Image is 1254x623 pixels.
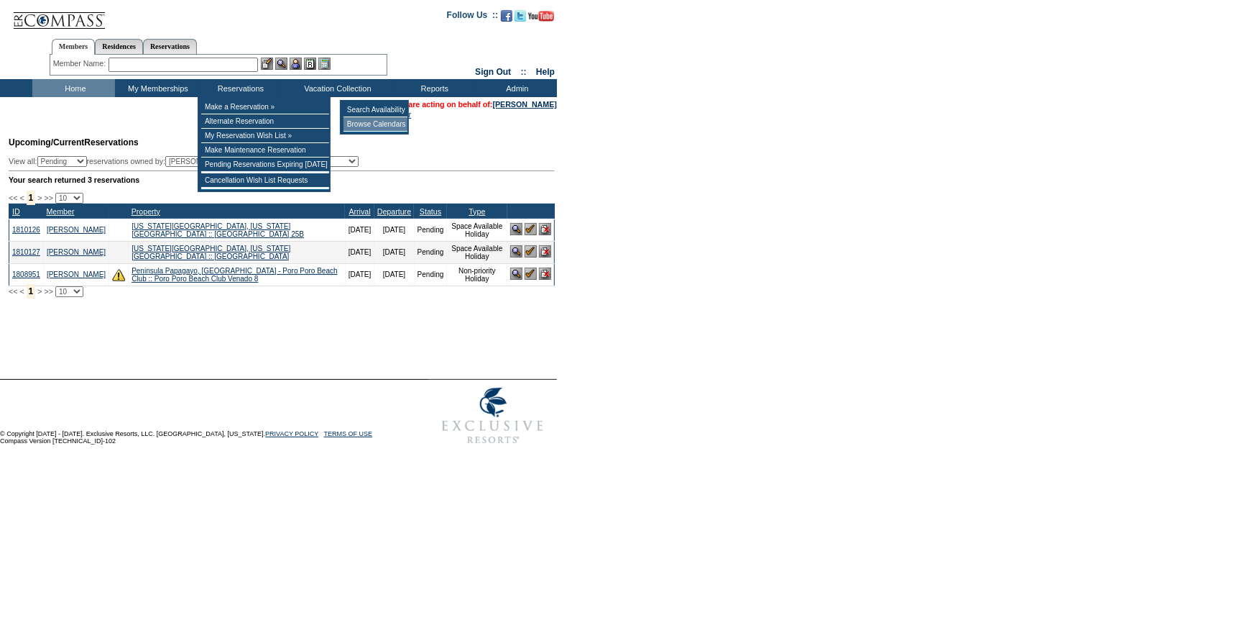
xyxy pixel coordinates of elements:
[510,268,522,280] img: View Reservation
[53,58,109,70] div: Member Name:
[95,39,143,54] a: Residences
[447,263,507,286] td: Non-priority Holiday
[201,143,329,158] td: Make Maintenance Reservation
[515,14,526,23] a: Follow us on Twitter
[501,10,512,22] img: Become our fan on Facebook
[344,103,407,117] td: Search Availability
[521,67,527,77] span: ::
[428,380,557,452] img: Exclusive Resorts
[493,100,557,109] a: [PERSON_NAME]
[19,287,24,296] span: <
[525,245,537,258] img: Confirm Reservation
[447,219,507,241] td: Space Available Holiday
[201,158,329,172] td: Pending Reservations Expiring [DATE]
[525,268,537,280] img: Confirm Reservation
[143,39,197,54] a: Reservations
[539,223,551,235] img: Cancel Reservation
[374,219,414,241] td: [DATE]
[349,207,371,216] a: Arrival
[47,226,106,234] a: [PERSON_NAME]
[475,67,511,77] a: Sign Out
[12,270,40,278] a: 1808951
[12,248,40,256] a: 1810127
[47,248,106,256] a: [PERSON_NAME]
[539,268,551,280] img: Cancel Reservation
[414,219,447,241] td: Pending
[414,241,447,263] td: Pending
[515,10,526,22] img: Follow us on Twitter
[261,58,273,70] img: b_edit.gif
[392,79,474,97] td: Reports
[44,287,52,296] span: >>
[510,245,522,258] img: View Reservation
[9,137,84,147] span: Upcoming/Current
[201,173,329,188] td: Cancellation Wish List Requests
[345,219,374,241] td: [DATE]
[132,207,160,216] a: Property
[9,194,17,202] span: <<
[9,287,17,296] span: <<
[392,100,557,109] span: You are acting on behalf of:
[198,79,280,97] td: Reservations
[344,117,407,132] td: Browse Calendars
[377,207,411,216] a: Departure
[304,58,316,70] img: Reservations
[420,207,441,216] a: Status
[414,263,447,286] td: Pending
[37,194,42,202] span: >
[345,241,374,263] td: [DATE]
[132,245,290,260] a: [US_STATE][GEOGRAPHIC_DATA], [US_STATE][GEOGRAPHIC_DATA] :: [GEOGRAPHIC_DATA]
[324,430,373,437] a: TERMS OF USE
[265,430,318,437] a: PRIVACY POLICY
[525,223,537,235] img: Confirm Reservation
[201,100,329,114] td: Make a Reservation »
[112,268,125,281] img: There are insufficient days and/or tokens to cover this reservation
[12,207,20,216] a: ID
[9,137,139,147] span: Reservations
[9,156,365,167] div: View all: reservations owned by:
[474,79,557,97] td: Admin
[47,270,106,278] a: [PERSON_NAME]
[12,226,40,234] a: 1810126
[132,222,304,238] a: [US_STATE][GEOGRAPHIC_DATA], [US_STATE][GEOGRAPHIC_DATA] :: [GEOGRAPHIC_DATA] 25B
[510,223,522,235] img: View Reservation
[280,79,392,97] td: Vacation Collection
[374,263,414,286] td: [DATE]
[318,58,331,70] img: b_calculator.gif
[275,58,287,70] img: View
[345,263,374,286] td: [DATE]
[115,79,198,97] td: My Memberships
[52,39,96,55] a: Members
[27,284,36,299] span: 1
[201,129,329,143] td: My Reservation Wish List »
[501,14,512,23] a: Become our fan on Facebook
[46,207,74,216] a: Member
[44,194,52,202] span: >>
[374,241,414,263] td: [DATE]
[132,267,337,283] a: Peninsula Papagayo, [GEOGRAPHIC_DATA] - Poro Poro Beach Club :: Poro Poro Beach Club Venado 8
[447,241,507,263] td: Space Available Holiday
[19,194,24,202] span: <
[37,287,42,296] span: >
[447,9,498,26] td: Follow Us ::
[9,176,555,184] div: Your search returned 3 reservations
[539,245,551,258] img: Cancel Reservation
[27,191,36,205] span: 1
[536,67,555,77] a: Help
[469,207,485,216] a: Type
[528,14,554,23] a: Subscribe to our YouTube Channel
[201,114,329,129] td: Alternate Reservation
[32,79,115,97] td: Home
[290,58,302,70] img: Impersonate
[528,11,554,22] img: Subscribe to our YouTube Channel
